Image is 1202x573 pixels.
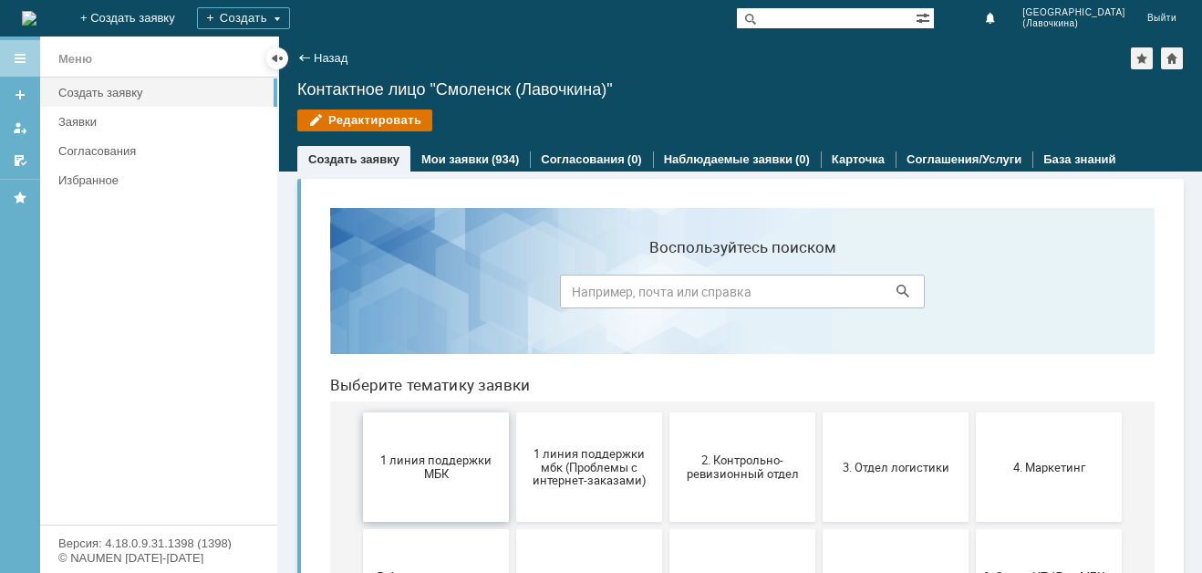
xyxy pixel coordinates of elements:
[354,453,500,562] button: Отдел-ИТ (Битрикс24 и CRM)
[421,152,489,166] a: Мои заявки
[1022,18,1125,29] span: (Лавочкина)
[492,152,519,166] div: (934)
[47,219,193,328] button: 1 линия поддержки МБК
[58,115,266,129] div: Заявки
[666,266,801,280] span: 4. Маркетинг
[1022,7,1125,18] span: [GEOGRAPHIC_DATA]
[666,500,801,514] span: Финансовый отдел
[244,45,609,63] label: Воспользуйтесь поиском
[201,219,347,328] button: 1 линия поддержки мбк (Проблемы с интернет-заказами)
[201,453,347,562] button: Отдел ИТ (1С)
[22,11,36,26] a: Перейти на домашнюю страницу
[513,266,648,280] span: 3. Отдел логистики
[513,500,648,514] span: Отдел-ИТ (Офис)
[47,453,193,562] button: Бухгалтерия (для мбк)
[22,11,36,26] img: logo
[206,500,341,514] span: Отдел ИТ (1С)
[51,78,274,107] a: Создать заявку
[201,336,347,445] button: 6. Закупки
[53,500,188,514] span: Бухгалтерия (для мбк)
[1043,152,1115,166] a: База знаний
[507,336,653,445] button: 8. Отдел качества
[58,552,259,564] div: © NAUMEN [DATE]-[DATE]
[15,182,839,201] header: Выберите тематику заявки
[266,47,288,69] div: Скрыть меню
[666,377,801,404] span: 9. Отдел-ИТ (Для МБК и Пекарни)
[1161,47,1183,69] div: Сделать домашней страницей
[297,80,1184,99] div: Контактное лицо "Смоленск (Лавочкина)"
[5,80,35,109] a: Создать заявку
[5,113,35,142] a: Мои заявки
[58,173,246,187] div: Избранное
[308,152,399,166] a: Создать заявку
[206,383,341,397] span: 6. Закупки
[354,336,500,445] button: 7. Служба безопасности
[660,219,806,328] button: 4. Маркетинг
[58,144,266,158] div: Согласования
[513,383,648,397] span: 8. Отдел качества
[58,48,92,70] div: Меню
[660,336,806,445] button: 9. Отдел-ИТ (Для МБК и Пекарни)
[5,146,35,175] a: Мои согласования
[832,152,885,166] a: Карточка
[795,152,810,166] div: (0)
[314,51,347,65] a: Назад
[627,152,642,166] div: (0)
[53,260,188,287] span: 1 линия поддержки МБК
[1131,47,1153,69] div: Добавить в избранное
[244,81,609,115] input: Например, почта или справка
[206,253,341,294] span: 1 линия поддержки мбк (Проблемы с интернет-заказами)
[51,108,274,136] a: Заявки
[354,219,500,328] button: 2. Контрольно-ревизионный отдел
[197,7,290,29] div: Создать
[53,377,188,404] span: 5. Административно-хозяйственный отдел
[58,86,266,99] div: Создать заявку
[359,494,494,521] span: Отдел-ИТ (Битрикс24 и CRM)
[58,537,259,549] div: Версия: 4.18.0.9.31.1398 (1398)
[541,152,625,166] a: Согласования
[507,453,653,562] button: Отдел-ИТ (Офис)
[47,336,193,445] button: 5. Административно-хозяйственный отдел
[664,152,793,166] a: Наблюдаемые заявки
[51,137,274,165] a: Согласования
[916,8,934,26] span: Расширенный поиск
[359,260,494,287] span: 2. Контрольно-ревизионный отдел
[907,152,1021,166] a: Соглашения/Услуги
[660,453,806,562] button: Финансовый отдел
[359,383,494,397] span: 7. Служба безопасности
[507,219,653,328] button: 3. Отдел логистики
